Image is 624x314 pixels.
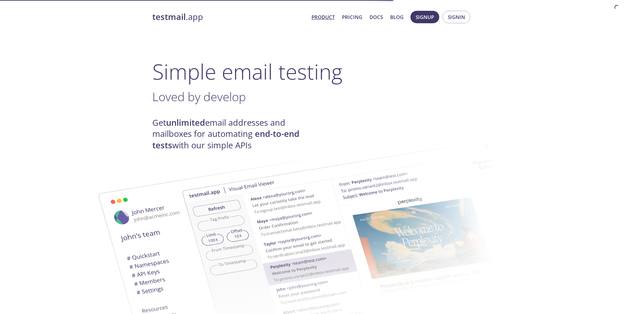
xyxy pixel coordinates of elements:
[369,13,383,21] a: Docs
[152,11,186,23] strong: testmail
[152,59,472,84] h1: Simple email testing
[410,11,439,23] button: Signup
[390,13,404,21] a: Blog
[342,13,362,21] a: Pricing
[443,11,470,23] button: Signin
[312,13,335,21] a: Product
[152,117,312,151] h4: Get email addresses and mailboxes for automating with our simple APIs
[152,128,299,151] strong: end-to-end tests
[152,88,246,105] span: Loved by develop
[152,11,306,23] a: testmail.app
[448,13,465,21] span: Signin
[166,117,205,128] strong: unlimited
[416,13,434,21] span: Signup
